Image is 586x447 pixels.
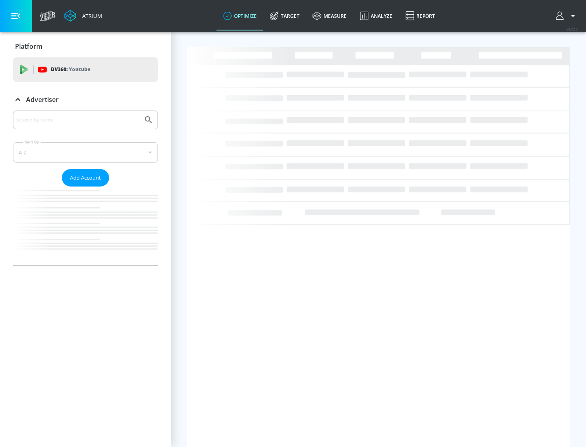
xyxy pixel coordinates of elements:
div: DV360: Youtube [13,57,158,82]
input: Search by name [16,115,140,125]
div: Atrium [79,12,102,20]
p: Advertiser [26,95,59,104]
div: Advertiser [13,111,158,265]
label: Sort By [23,139,41,145]
a: measure [306,1,353,30]
div: Platform [13,35,158,58]
div: A-Z [13,142,158,163]
a: Atrium [64,10,102,22]
a: optimize [216,1,263,30]
p: Platform [15,42,42,51]
button: Add Account [62,169,109,187]
a: Analyze [353,1,399,30]
a: Report [399,1,442,30]
a: Target [263,1,306,30]
span: v 4.22.2 [566,27,578,31]
div: Advertiser [13,88,158,111]
p: Youtube [69,65,90,74]
p: DV360: [51,65,90,74]
span: Add Account [70,173,101,182]
nav: list of Advertiser [13,187,158,265]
